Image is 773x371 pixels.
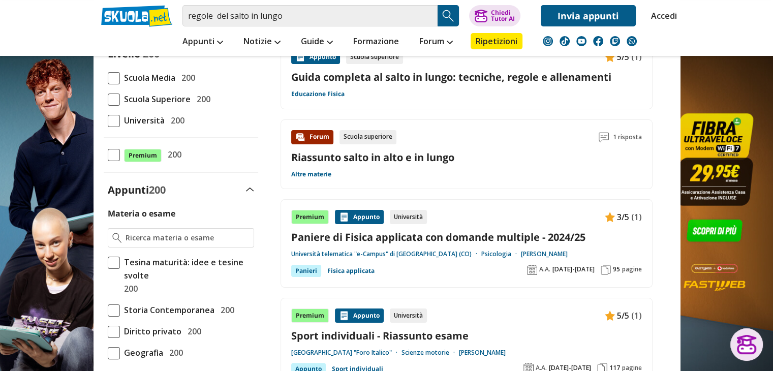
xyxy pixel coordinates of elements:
label: Materia o esame [108,208,175,219]
a: Formazione [351,33,401,51]
img: Anno accademico [527,265,537,275]
div: Appunto [335,210,384,224]
span: pagine [622,265,642,273]
div: Scuola superiore [346,50,403,64]
a: [PERSON_NAME] [459,349,506,357]
span: Premium [124,149,162,162]
a: Guida completa al salto in lungo: tecniche, regole e allenamenti [291,70,642,84]
img: Commenti lettura [599,132,609,142]
img: facebook [593,36,603,46]
a: Altre materie [291,170,331,178]
span: 200 [165,346,183,359]
img: WhatsApp [627,36,637,46]
span: 200 [167,114,184,127]
img: instagram [543,36,553,46]
div: Scuola superiore [339,130,396,144]
span: 200 [177,71,195,84]
img: youtube [576,36,586,46]
input: Cerca appunti, riassunti o versioni [182,5,438,26]
div: Università [390,210,427,224]
span: Storia Contemporanea [120,303,214,317]
a: Notizie [241,33,283,51]
img: twitch [610,36,620,46]
span: Geografia [120,346,163,359]
a: Invia appunti [541,5,636,26]
button: Search Button [438,5,459,26]
img: Apri e chiudi sezione [246,188,254,192]
a: Appunti [180,33,226,51]
span: 3/5 [617,210,629,224]
span: [DATE]-[DATE] [552,265,595,273]
input: Ricerca materia o esame [126,233,249,243]
img: Appunti contenuto [339,311,349,321]
span: A.A. [539,265,550,273]
span: (1) [631,210,642,224]
a: [GEOGRAPHIC_DATA] "Foro Italico" [291,349,401,357]
span: 95 [613,265,620,273]
a: Paniere di Fisica applicata con domande multiple - 2024/25 [291,230,642,244]
span: 200 [183,325,201,338]
span: 200 [193,92,210,106]
span: Diritto privato [120,325,181,338]
div: Appunto [335,308,384,323]
img: Cerca appunti, riassunti o versioni [441,8,456,23]
span: 5/5 [617,309,629,322]
a: Forum [417,33,455,51]
a: Scienze motorie [401,349,459,357]
a: Accedi [651,5,672,26]
a: Educazione Fisica [291,90,345,98]
span: (1) [631,309,642,322]
span: (1) [631,50,642,64]
div: Appunto [291,50,340,64]
img: Forum contenuto [295,132,305,142]
img: Ricerca materia o esame [112,233,122,243]
a: Riassunto salto in alto e in lungo [291,150,454,164]
div: Premium [291,308,329,323]
span: Tesina maturità: idee e tesine svolte [120,256,254,282]
span: Università [120,114,165,127]
a: Guide [298,33,335,51]
a: Università telematica "e-Campus" di [GEOGRAPHIC_DATA] (CO) [291,250,481,258]
span: 1 risposta [613,130,642,144]
a: Psicologia [481,250,521,258]
img: Appunti contenuto [605,311,615,321]
a: [PERSON_NAME] [521,250,568,258]
img: Appunti contenuto [295,52,305,62]
img: tiktok [560,36,570,46]
span: Scuola Superiore [120,92,191,106]
span: 200 [149,183,166,197]
img: Pagine [601,265,611,275]
a: Sport individuali - Riassunto esame [291,329,642,343]
span: 200 [217,303,234,317]
div: Chiedi Tutor AI [490,10,514,22]
button: ChiediTutor AI [469,5,520,26]
span: 200 [120,282,138,295]
img: Appunti contenuto [339,212,349,222]
img: Appunti contenuto [605,212,615,222]
a: Ripetizioni [471,33,522,49]
span: Scuola Media [120,71,175,84]
span: 5/5 [617,50,629,64]
label: Appunti [108,183,166,197]
span: 200 [164,148,181,161]
div: Università [390,308,427,323]
img: Appunti contenuto [605,52,615,62]
a: Fisica applicata [327,265,375,277]
div: Panieri [291,265,321,277]
div: Forum [291,130,333,144]
div: Premium [291,210,329,224]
